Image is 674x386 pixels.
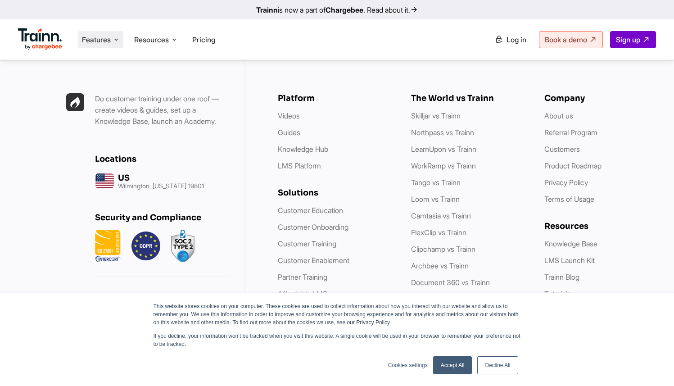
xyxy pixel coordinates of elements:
span: Log in [507,35,526,44]
a: Trainn Blog [544,272,579,282]
a: LMS Platform [278,161,321,170]
span: Resources [134,35,169,45]
img: Trainn Logo [18,28,62,50]
h6: US [118,173,204,183]
a: Skilljar vs Trainn [411,111,461,120]
img: soc2 [171,230,195,262]
b: Trainn [256,5,278,14]
a: Partner Training [278,272,327,282]
a: Loom vs Trainn [411,195,460,204]
a: Referral Program [544,128,597,137]
a: Northpass vs Trainn [411,128,474,137]
a: Privacy Policy [544,178,588,187]
a: Clipchamp vs Trainn [411,245,475,254]
h6: Company [544,93,660,103]
img: ISO [95,230,121,262]
a: Archbee vs Trainn [411,261,469,270]
h6: Socials [95,291,230,301]
p: This website stores cookies on your computer. These cookies are used to collect information about... [154,302,521,327]
a: Videos [278,111,300,120]
h6: Resources [544,221,660,231]
a: Affordable LMS [278,289,327,298]
a: Customer Education [278,206,343,215]
a: Knowledge Hub [278,145,328,154]
h6: Locations [95,154,230,164]
span: Sign up [616,35,640,44]
h6: The World vs Trainn [411,93,526,103]
span: Book a demo [545,35,587,44]
h6: Security and Compliance [95,213,230,223]
a: LMS Launch Kit [544,256,595,265]
a: Customer Onboarding [278,223,348,232]
a: FlexClip vs Trainn [411,228,466,237]
a: Cookies settings [388,361,428,369]
a: Tango vs Trainn [411,178,461,187]
a: Document 360 vs Trainn [411,278,490,287]
a: Customer Training [278,239,336,248]
a: Book a demo [539,31,603,48]
p: Do customer training under one roof — create videos & guides, set up a Knowledge Base, launch an ... [95,93,230,127]
a: Log in [489,32,532,48]
a: Tutorials [544,289,571,298]
b: Chargebee [326,5,363,14]
a: Decline All [477,356,518,374]
a: Pricing [192,35,215,44]
a: Customer Enablement [278,256,349,265]
a: Product Roadmap [544,161,602,170]
a: Sign up [610,31,656,48]
img: us headquarters [95,171,114,191]
a: Knowledge Base [544,239,597,248]
span: Features [82,35,111,45]
img: GDPR.png [131,230,160,262]
a: LearnUpon vs Trainn [411,145,476,154]
p: If you decline, your information won’t be tracked when you visit this website. A single cookie wi... [154,332,521,348]
a: WorkRamp vs Trainn [411,161,476,170]
a: Terms of Usage [544,195,594,204]
h6: Solutions [278,188,393,198]
a: Accept All [433,356,472,374]
a: Customers [544,145,580,154]
img: Trainn | everything under one roof [66,93,84,111]
a: Guides [278,128,300,137]
a: Camtasia vs Trainn [411,211,471,220]
p: Wilmington, [US_STATE] 19801 [118,183,204,189]
a: About us [544,111,573,120]
h6: Platform [278,93,393,103]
